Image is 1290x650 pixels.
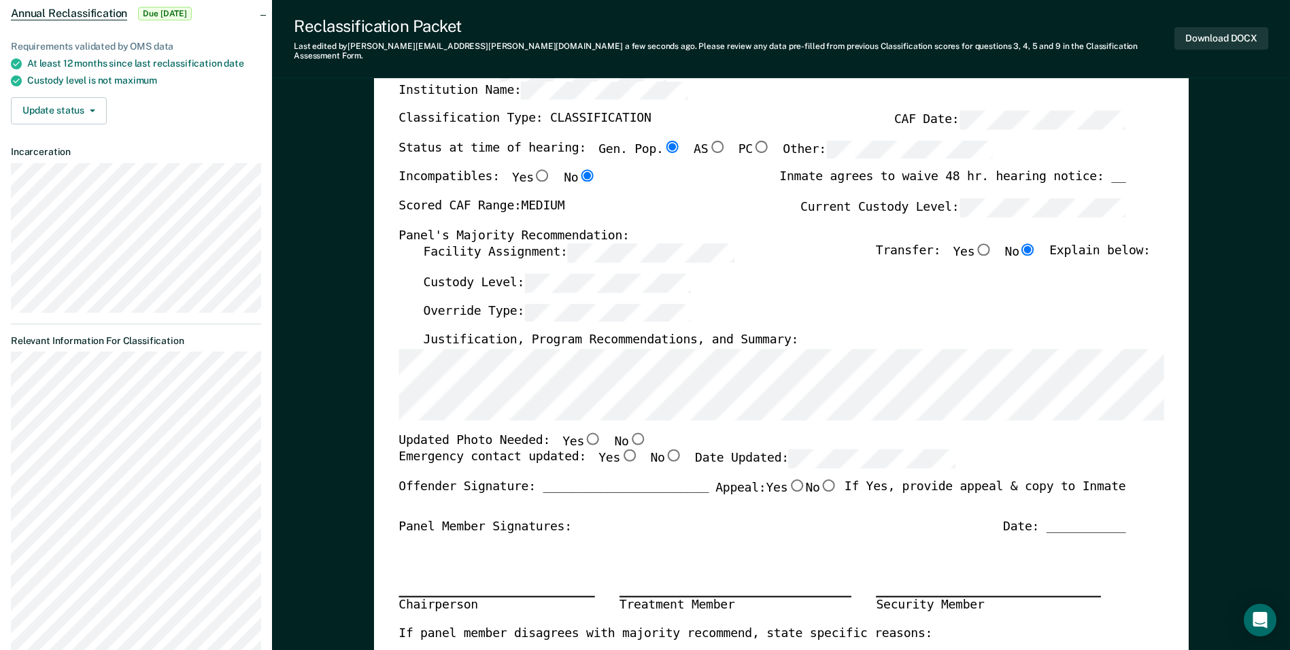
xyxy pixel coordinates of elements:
label: Gen. Pop. [598,140,681,158]
label: Custody Level: [423,273,691,292]
label: No [564,170,596,188]
div: Treatment Member [619,596,851,614]
label: Yes [512,170,551,188]
div: Emergency contact updated: [398,449,955,479]
label: If panel member disagrees with majority recommend, state specific reasons: [398,626,932,643]
input: Other: [826,140,993,158]
div: Incompatibles: [398,170,596,199]
div: Reclassification Packet [294,16,1174,36]
div: Panel's Majority Recommendation: [398,228,1125,244]
span: maximum [114,75,157,86]
span: Due [DATE] [138,7,192,20]
div: Last edited by [PERSON_NAME][EMAIL_ADDRESS][PERSON_NAME][DOMAIN_NAME] . Please review any data pr... [294,41,1174,61]
span: Annual Reclassification [11,7,127,20]
input: Custody Level: [524,273,691,292]
dt: Relevant Information For Classification [11,335,261,347]
label: Institution Name: [398,81,688,99]
input: Date Updated: [789,449,955,468]
label: PC [738,140,770,158]
label: Other: [783,140,993,158]
input: Gen. Pop. [663,140,681,152]
label: Justification, Program Recommendations, and Summary: [423,332,798,349]
input: Override Type: [524,303,691,321]
label: Yes [953,243,992,262]
input: Yes [787,479,805,492]
input: No [1019,243,1037,256]
div: Open Intercom Messenger [1244,604,1276,636]
label: Yes [562,432,602,450]
input: AS [708,140,726,152]
div: Requirements validated by OMS data [11,41,261,52]
div: Chairperson [398,596,594,614]
label: Facility Assignment: [423,243,734,262]
input: Facility Assignment: [567,243,734,262]
label: Yes [766,479,805,497]
label: Current Custody Level: [800,198,1125,216]
dt: Incarceration [11,146,261,158]
div: Date: ___________ [1003,519,1125,535]
input: No [628,432,646,445]
div: Status at time of hearing: [398,140,993,170]
div: Panel Member Signatures: [398,519,572,535]
label: Override Type: [423,303,691,321]
div: Custody level is not [27,75,261,86]
label: No [650,449,682,468]
span: a few seconds ago [625,41,695,51]
input: No [819,479,837,492]
label: Scored CAF Range: MEDIUM [398,198,564,216]
label: No [1004,243,1036,262]
input: No [664,449,682,462]
label: No [805,479,837,497]
label: Appeal: [715,479,838,508]
input: Yes [620,449,638,462]
input: Yes [533,170,551,182]
div: Offender Signature: _______________________ If Yes, provide appeal & copy to Inmate [398,479,1125,519]
input: Yes [584,432,602,445]
label: Classification Type: CLASSIFICATION [398,110,651,129]
input: PC [753,140,770,152]
input: Yes [974,243,992,256]
input: No [578,170,596,182]
label: CAF Date: [894,110,1125,129]
label: Date Updated: [695,449,955,468]
div: Transfer: Explain below: [876,243,1151,273]
div: Updated Photo Needed: [398,432,647,450]
input: CAF Date: [959,110,1125,129]
label: AS [694,140,726,158]
button: Download DOCX [1174,27,1268,50]
button: Update status [11,97,107,124]
label: Yes [598,449,638,468]
div: Security Member [876,596,1101,614]
input: Current Custody Level: [959,198,1125,216]
label: No [614,432,646,450]
div: At least 12 months since last reclassification [27,58,261,69]
input: Institution Name: [521,81,688,99]
span: date [224,58,243,69]
div: Inmate agrees to waive 48 hr. hearing notice: __ [779,170,1125,199]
